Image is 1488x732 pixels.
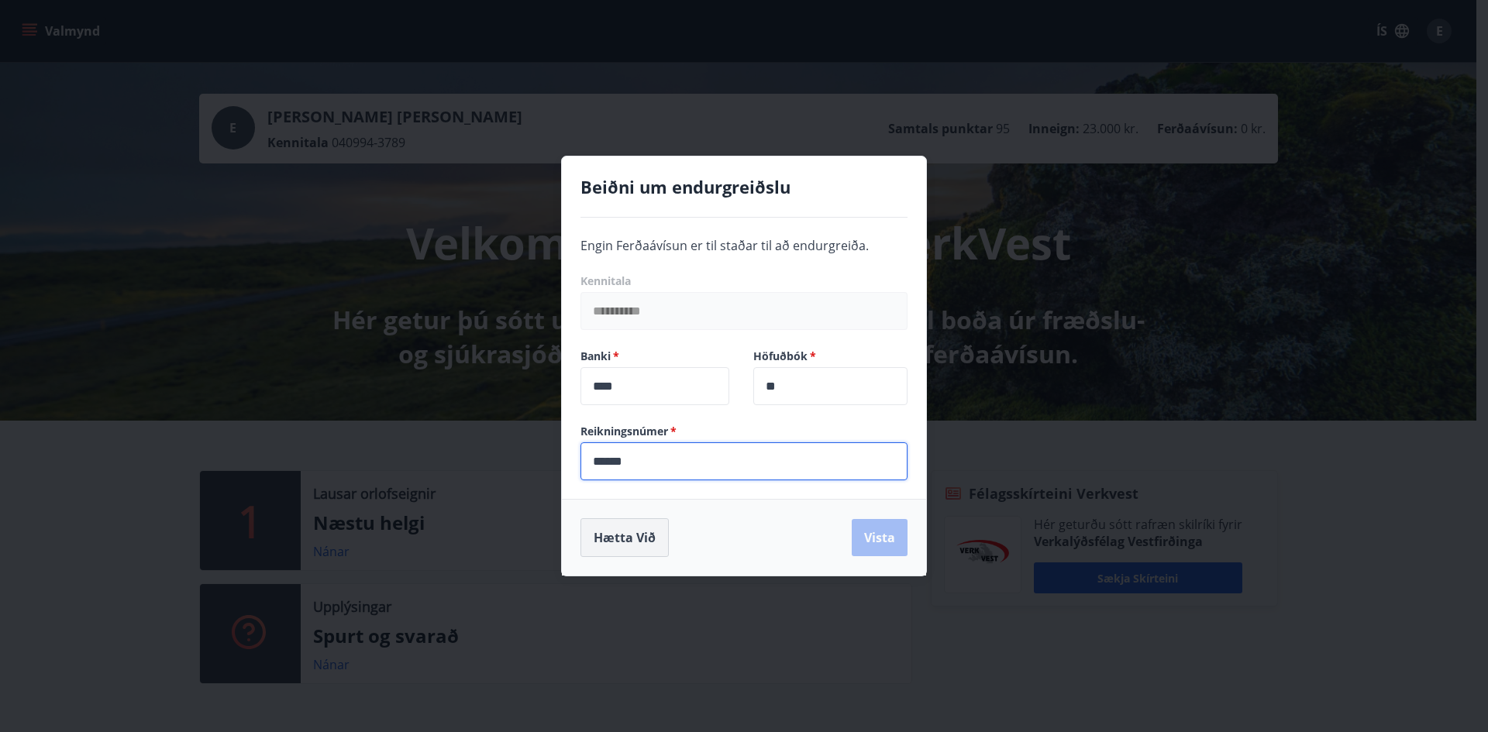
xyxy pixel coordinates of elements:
h4: Beiðni um endurgreiðslu [580,175,908,198]
span: Engin Ferðaávísun er til staðar til að endurgreiða. [580,237,869,254]
label: Banki [580,349,735,364]
button: Hætta við [580,518,669,557]
label: Reikningsnúmer [580,424,908,439]
label: Höfuðbók [753,349,908,364]
label: Kennitala [580,273,908,289]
